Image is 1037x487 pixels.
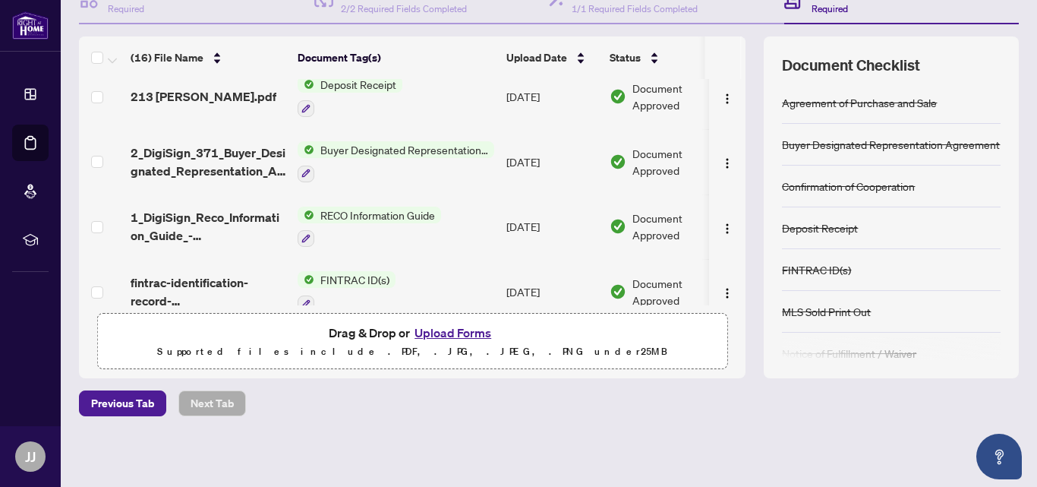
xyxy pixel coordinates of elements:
[632,145,727,179] span: Document Approved
[298,271,396,312] button: Status IconFINTRAC ID(s)
[721,287,733,299] img: Logo
[572,3,698,14] span: 1/1 Required Fields Completed
[131,49,203,66] span: (16) File Name
[12,11,49,40] img: logo
[131,208,285,245] span: 1_DigiSign_Reco_Information_Guide_-_RECO_Forms.pdf
[812,3,848,14] span: Required
[715,150,739,174] button: Logo
[125,36,292,79] th: (16) File Name
[298,207,441,248] button: Status IconRECO Information Guide
[610,283,626,300] img: Document Status
[298,271,314,288] img: Status Icon
[314,141,494,158] span: Buyer Designated Representation Agreement
[108,3,144,14] span: Required
[500,194,604,260] td: [DATE]
[782,220,858,236] div: Deposit Receipt
[314,76,402,93] span: Deposit Receipt
[91,391,154,416] span: Previous Tab
[721,223,733,235] img: Logo
[782,94,937,111] div: Agreement of Purchase and Sale
[632,80,727,113] span: Document Approved
[610,153,626,170] img: Document Status
[298,141,494,182] button: Status IconBuyer Designated Representation Agreement
[610,49,641,66] span: Status
[610,88,626,105] img: Document Status
[782,136,1000,153] div: Buyer Designated Representation Agreement
[298,141,314,158] img: Status Icon
[25,446,36,467] span: JJ
[107,343,717,361] p: Supported files include .PDF, .JPG, .JPEG, .PNG under 25 MB
[410,323,496,343] button: Upload Forms
[500,36,604,79] th: Upload Date
[782,261,851,278] div: FINTRAC ID(s)
[721,93,733,105] img: Logo
[292,36,500,79] th: Document Tag(s)
[131,87,276,106] span: 213 [PERSON_NAME].pdf
[715,84,739,109] button: Logo
[298,76,402,117] button: Status IconDeposit Receipt
[131,274,285,310] span: fintrac-identification-record-[PERSON_NAME]-20250730-212749.pdf
[500,259,604,324] td: [DATE]
[604,36,733,79] th: Status
[610,218,626,235] img: Document Status
[782,55,920,76] span: Document Checklist
[782,303,871,320] div: MLS Sold Print Out
[721,157,733,169] img: Logo
[329,323,496,343] span: Drag & Drop or
[131,144,285,180] span: 2_DigiSign_371_Buyer_Designated_Representation_Agreement_-_PropTx-[PERSON_NAME].pdf
[98,314,727,370] span: Drag & Drop orUpload FormsSupported files include .PDF, .JPG, .JPEG, .PNG under25MB
[632,210,727,243] span: Document Approved
[715,280,739,304] button: Logo
[341,3,467,14] span: 2/2 Required Fields Completed
[79,391,166,416] button: Previous Tab
[298,207,314,223] img: Status Icon
[500,64,604,129] td: [DATE]
[976,434,1022,479] button: Open asap
[782,178,915,194] div: Confirmation of Cooperation
[506,49,567,66] span: Upload Date
[298,76,314,93] img: Status Icon
[178,391,246,416] button: Next Tab
[632,275,727,308] span: Document Approved
[314,207,441,223] span: RECO Information Guide
[715,214,739,239] button: Logo
[314,271,396,288] span: FINTRAC ID(s)
[500,129,604,194] td: [DATE]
